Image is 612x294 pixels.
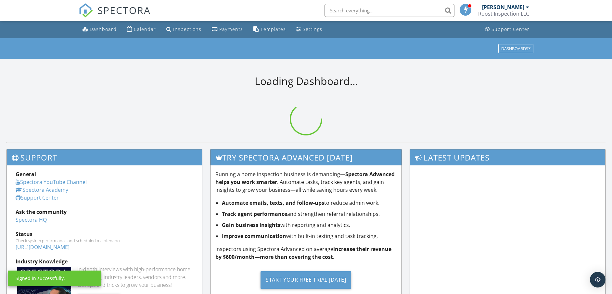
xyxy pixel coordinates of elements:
a: Start Your Free Trial [DATE] [215,266,397,294]
li: and strengthen referral relationships. [222,210,397,218]
a: Inspections [164,23,204,35]
div: Dashboards [501,46,530,51]
a: Settings [294,23,325,35]
a: Spectora HQ [16,216,47,223]
strong: Spectora Advanced helps you work smarter [215,171,395,186]
span: SPECTORA [97,3,151,17]
p: Inspectors using Spectora Advanced on average . [215,245,397,261]
p: Running a home inspection business is demanding— . Automate tasks, track key agents, and gain ins... [215,170,397,194]
li: to reduce admin work. [222,199,397,207]
strong: increase their revenue by $600/month—more than covering the cost [215,245,391,260]
div: In-depth interviews with high-performance home inspectors, industry leaders, vendors and more. Ge... [77,265,193,289]
a: Templates [251,23,288,35]
div: Status [16,230,193,238]
strong: Automate emails, texts, and follow-ups [222,199,324,206]
div: Ask the community [16,208,193,216]
div: Open Intercom Messenger [590,272,606,287]
a: Spectora Academy [16,186,68,193]
div: [PERSON_NAME] [482,4,524,10]
div: Support Center [491,26,529,32]
div: Roost Inspection LLC [478,10,529,17]
a: Support Center [16,194,59,201]
a: SPECTORA [79,9,151,22]
a: [URL][DOMAIN_NAME] [16,244,70,251]
button: Dashboards [498,44,533,53]
strong: General [16,171,36,178]
h3: Support [7,149,202,165]
div: Start Your Free Trial [DATE] [261,271,351,289]
div: Calendar [134,26,156,32]
strong: Gain business insights [222,221,280,229]
div: Templates [261,26,286,32]
div: Signed in successfully. [16,275,65,282]
div: Industry Knowledge [16,258,193,265]
img: The Best Home Inspection Software - Spectora [79,3,93,18]
li: with reporting and analytics. [222,221,397,229]
h3: Latest Updates [410,149,605,165]
div: Dashboard [90,26,117,32]
strong: Track agent performance [222,210,287,217]
div: Settings [303,26,322,32]
input: Search everything... [325,4,454,17]
div: Payments [219,26,243,32]
div: Inspections [173,26,201,32]
h3: Try spectora advanced [DATE] [210,149,402,165]
a: Payments [209,23,246,35]
a: Support Center [482,23,532,35]
li: with built-in texting and task tracking. [222,232,397,240]
strong: Improve communication [222,232,286,240]
a: Calendar [124,23,159,35]
div: Check system performance and scheduled maintenance. [16,238,193,243]
a: Spectora YouTube Channel [16,178,87,186]
a: Dashboard [80,23,119,35]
